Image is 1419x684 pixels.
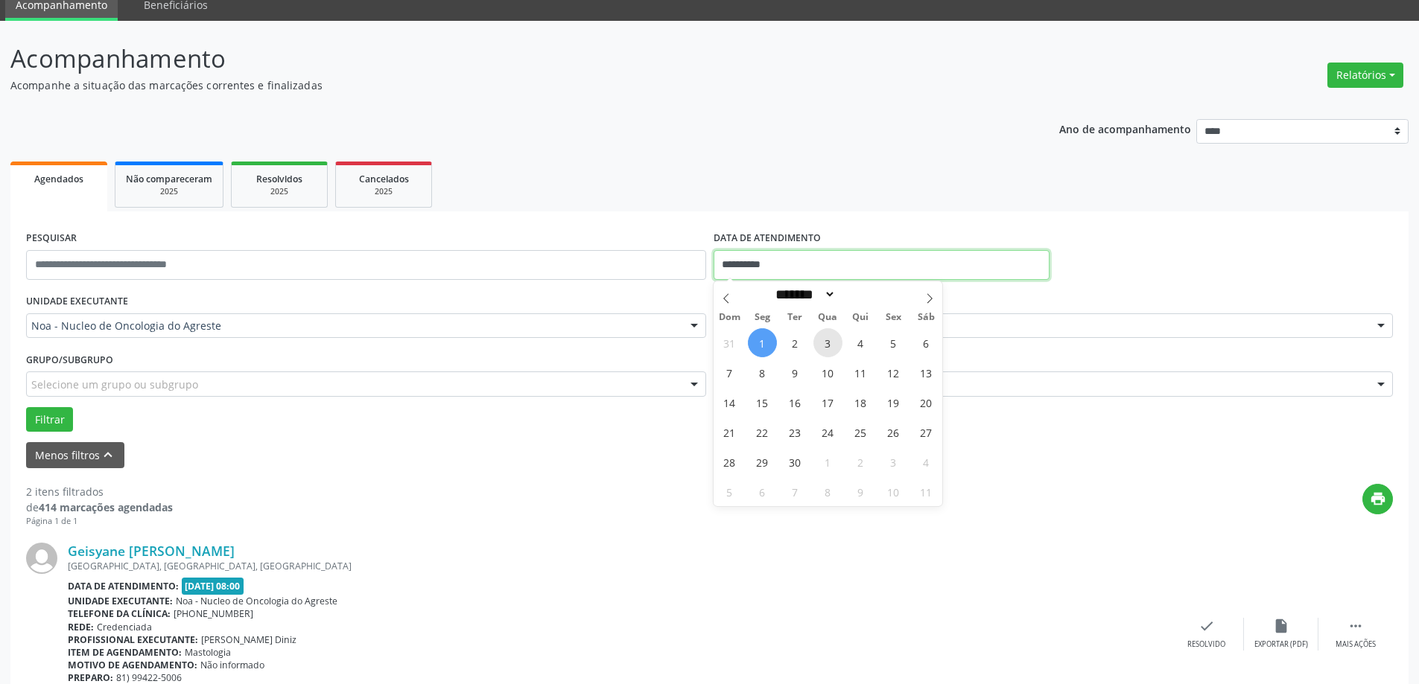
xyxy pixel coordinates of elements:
span: Setembro 2, 2025 [781,328,810,357]
span: Setembro 23, 2025 [781,418,810,447]
b: Rede: [68,621,94,633]
div: 2025 [126,186,212,197]
b: Data de atendimento: [68,580,179,592]
span: Setembro 29, 2025 [748,447,777,476]
i: keyboard_arrow_up [100,447,116,463]
p: Ano de acompanhamento [1059,119,1191,138]
img: img [26,543,57,574]
span: Dom [714,313,746,322]
span: Outubro 7, 2025 [781,477,810,506]
div: Mais ações [1336,639,1376,650]
span: Setembro 24, 2025 [813,418,842,447]
span: Setembro 17, 2025 [813,388,842,417]
span: Noa - Nucleo de Oncologia do Agreste [31,319,676,333]
span: Agendados [34,173,83,185]
i: check [1199,618,1215,634]
b: Profissional executante: [68,633,198,646]
span: Outubro 2, 2025 [846,447,875,476]
strong: 414 marcações agendadas [39,500,173,514]
span: Outubro 8, 2025 [813,477,842,506]
i:  [1347,618,1364,634]
span: Setembro 7, 2025 [715,358,744,387]
span: Selecione um grupo ou subgrupo [31,377,198,392]
div: 2025 [346,186,421,197]
span: Cancelados [359,173,409,185]
div: de [26,499,173,515]
span: Setembro 22, 2025 [748,418,777,447]
span: Sex [877,313,910,322]
span: Setembro 16, 2025 [781,388,810,417]
i: print [1370,490,1386,507]
span: Setembro 12, 2025 [879,358,908,387]
span: Outubro 10, 2025 [879,477,908,506]
button: Menos filtroskeyboard_arrow_up [26,442,124,468]
span: Credenciada [97,621,152,633]
i: insert_drive_file [1273,618,1289,634]
b: Unidade executante: [68,595,173,607]
button: print [1362,484,1393,514]
span: Ter [778,313,811,322]
p: Acompanhe a situação das marcações correntes e finalizadas [10,77,989,93]
span: 81) 99422-5006 [116,671,182,684]
span: Outubro 9, 2025 [846,477,875,506]
p: Acompanhamento [10,40,989,77]
b: Preparo: [68,671,113,684]
span: Setembro 8, 2025 [748,358,777,387]
span: Setembro 26, 2025 [879,418,908,447]
a: Geisyane [PERSON_NAME] [68,543,235,559]
div: Exportar (PDF) [1254,639,1308,650]
span: Mastologia [185,646,231,659]
span: Setembro 4, 2025 [846,328,875,357]
select: Month [771,287,837,302]
input: Year [836,287,885,302]
span: Setembro 13, 2025 [912,358,941,387]
label: DATA DE ATENDIMENTO [714,227,821,250]
span: Resolvidos [256,173,302,185]
span: Setembro 1, 2025 [748,328,777,357]
span: Não informado [200,659,264,671]
div: [GEOGRAPHIC_DATA], [GEOGRAPHIC_DATA], [GEOGRAPHIC_DATA] [68,560,1169,572]
span: Noa - Nucleo de Oncologia do Agreste [176,595,337,607]
span: Não compareceram [126,173,212,185]
label: PESQUISAR [26,227,77,250]
span: [PERSON_NAME] Diniz [201,633,296,646]
span: Setembro 5, 2025 [879,328,908,357]
span: Setembro 3, 2025 [813,328,842,357]
div: Página 1 de 1 [26,515,173,528]
span: Setembro 6, 2025 [912,328,941,357]
span: Setembro 11, 2025 [846,358,875,387]
button: Relatórios [1327,63,1403,88]
span: Setembro 25, 2025 [846,418,875,447]
span: Setembro 18, 2025 [846,388,875,417]
span: Setembro 9, 2025 [781,358,810,387]
span: Setembro 30, 2025 [781,447,810,476]
label: UNIDADE EXECUTANTE [26,290,128,313]
span: Setembro 28, 2025 [715,447,744,476]
span: Seg [746,313,778,322]
label: Grupo/Subgrupo [26,348,113,371]
span: Setembro 21, 2025 [715,418,744,447]
span: Outubro 5, 2025 [715,477,744,506]
span: Setembro 10, 2025 [813,358,842,387]
span: Outubro 4, 2025 [912,447,941,476]
b: Telefone da clínica: [68,607,171,620]
span: Setembro 27, 2025 [912,418,941,447]
span: [PERSON_NAME] Diniz [719,319,1363,333]
b: Item de agendamento: [68,646,182,659]
span: Outubro 1, 2025 [813,447,842,476]
span: Outubro 11, 2025 [912,477,941,506]
span: Setembro 20, 2025 [912,388,941,417]
span: Outubro 6, 2025 [748,477,777,506]
span: Setembro 19, 2025 [879,388,908,417]
span: Setembro 14, 2025 [715,388,744,417]
button: Filtrar [26,407,73,432]
span: Qui [844,313,877,322]
span: Outubro 3, 2025 [879,447,908,476]
span: Sáb [910,313,942,322]
b: Motivo de agendamento: [68,659,197,671]
span: [DATE] 08:00 [182,578,244,595]
span: Agosto 31, 2025 [715,328,744,357]
span: [PHONE_NUMBER] [174,607,253,620]
div: Resolvido [1187,639,1225,650]
div: 2 itens filtrados [26,484,173,499]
